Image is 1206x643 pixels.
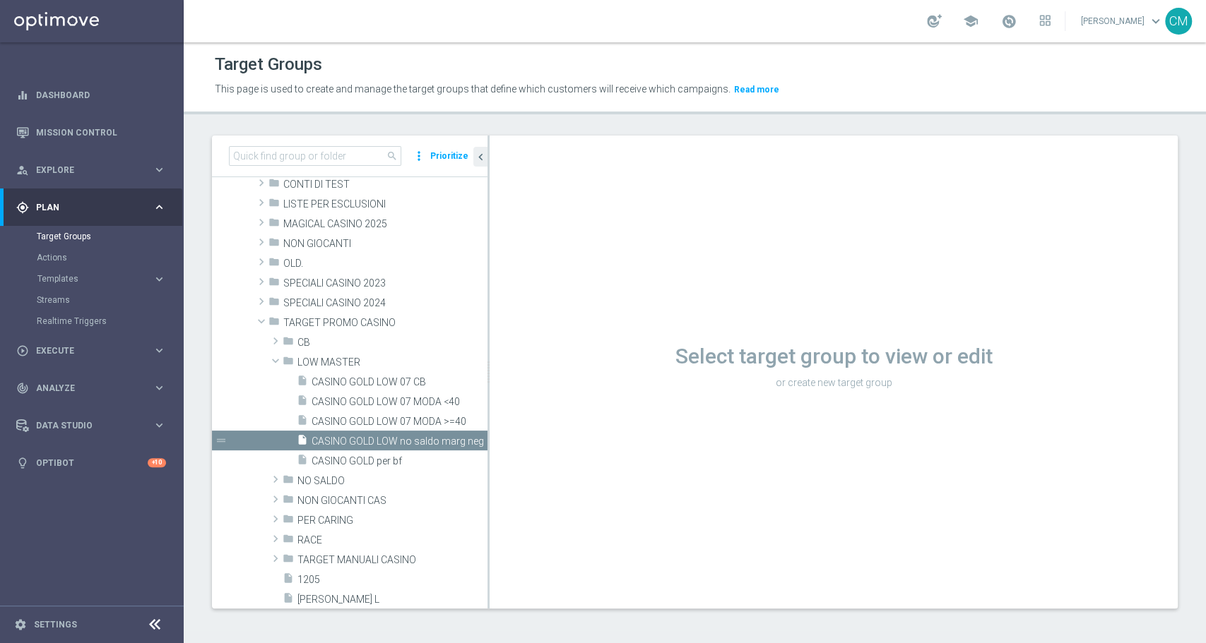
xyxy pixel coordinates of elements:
[16,76,166,114] div: Dashboard
[297,454,308,470] i: insert_drive_file
[16,457,167,469] button: lightbulb Optibot +10
[297,414,308,431] i: insert_drive_file
[428,147,471,166] button: Prioritize
[16,90,167,101] button: equalizer Dashboard
[268,236,280,253] i: folder
[268,256,280,272] i: folder
[283,238,487,250] span: NON GIOCANTI
[16,382,29,395] i: track_changes
[283,258,487,270] span: OLD.
[16,457,29,469] i: lightbulb
[37,226,182,247] div: Target Groups
[283,218,487,230] span: MAGICAL CASINO 2025
[37,316,147,327] a: Realtime Triggers
[268,197,280,213] i: folder
[297,574,487,586] span: 1205
[297,475,487,487] span: NO SALDO
[36,166,153,174] span: Explore
[312,376,487,388] span: CASINO GOLD LOW 07 CB
[283,572,294,589] i: insert_drive_file
[963,13,979,29] span: school
[36,444,148,481] a: Optibot
[36,114,166,151] a: Mission Control
[36,203,153,212] span: Plan
[16,202,167,213] button: gps_fixed Plan keyboard_arrow_right
[490,376,1178,389] p: or create new target group
[37,275,153,283] div: Templates
[268,217,280,233] i: folder
[268,296,280,312] i: folder
[297,395,308,411] i: insert_drive_file
[37,231,147,242] a: Target Groups
[36,421,153,430] span: Data Studio
[36,76,166,114] a: Dashboard
[16,382,153,395] div: Analyze
[474,150,487,164] i: chevron_left
[312,455,487,467] span: CASINO GOLD per bf
[14,618,27,631] i: settings
[268,316,280,332] i: folder
[37,289,182,311] div: Streams
[37,311,182,332] div: Realtime Triggers
[16,444,166,481] div: Optibot
[412,146,426,166] i: more_vert
[283,553,294,569] i: folder
[297,375,308,391] i: insert_drive_file
[297,554,487,566] span: TARGET MANUALI CASINO
[229,146,401,166] input: Quick find group or folder
[16,420,167,431] button: Data Studio keyboard_arrow_right
[268,276,280,292] i: folder
[16,127,167,138] button: Mission Control
[283,474,294,490] i: folder
[386,150,398,162] span: search
[283,277,487,289] span: SPECIALI CASINO 2023
[148,458,166,467] div: +10
[16,114,166,151] div: Mission Control
[297,534,487,546] span: RACE
[283,317,487,329] span: TARGET PROMO CASINO
[16,345,167,356] button: play_circle_outline Execute keyboard_arrow_right
[1148,13,1164,29] span: keyboard_arrow_down
[36,347,153,355] span: Execute
[297,434,308,450] i: insert_drive_file
[37,275,138,283] span: Templates
[34,620,77,629] a: Settings
[283,355,294,371] i: folder
[312,396,487,408] span: CASINO GOLD LOW 07 MODA &lt;40
[16,344,153,357] div: Execute
[37,268,182,289] div: Templates
[153,163,166,176] i: keyboard_arrow_right
[37,247,182,268] div: Actions
[37,252,147,263] a: Actions
[16,344,29,357] i: play_circle_outline
[153,344,166,357] i: keyboard_arrow_right
[16,201,153,214] div: Plan
[297,356,487,368] span: LOW MASTER
[16,89,29,102] i: equalizer
[733,82,781,97] button: Read more
[153,419,166,432] i: keyboard_arrow_right
[16,419,153,432] div: Data Studio
[215,83,731,95] span: This page is used to create and manage the target groups that define which customers will receive...
[283,198,487,210] span: LISTE PER ESCLUSIONI
[283,533,294,549] i: folder
[153,200,166,214] i: keyboard_arrow_right
[37,273,167,284] button: Templates keyboard_arrow_right
[490,344,1178,369] h1: Select target group to view or edit
[297,337,487,349] span: CB
[283,297,487,309] span: SPECIALI CASINO 2024
[16,383,167,394] button: track_changes Analyze keyboard_arrow_right
[297,495,487,507] span: NON GIOCANTI CAS
[283,513,294,529] i: folder
[16,164,29,176] i: person_search
[283,335,294,351] i: folder
[36,384,153,392] span: Analyze
[312,435,487,447] span: CASINO GOLD LOW no saldo marg neg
